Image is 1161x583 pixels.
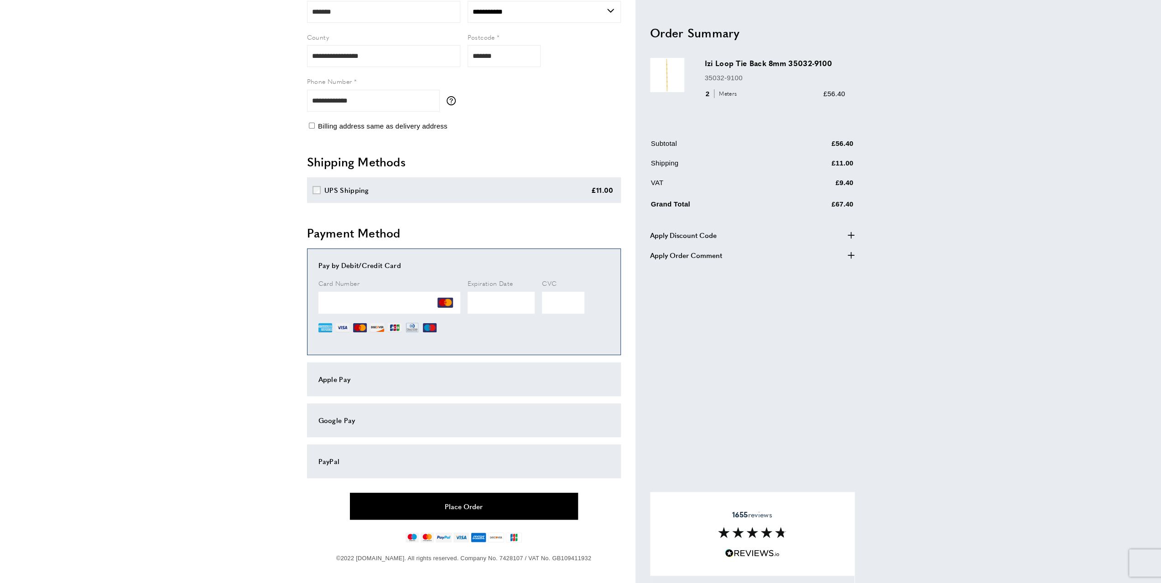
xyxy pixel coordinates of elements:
[436,532,452,542] img: paypal
[781,197,853,217] td: £67.40
[542,279,557,288] span: CVC
[705,88,740,99] div: 2
[318,292,460,314] iframe: Secure Credit Card Frame - Credit Card Number
[307,77,352,86] span: Phone Number
[307,225,621,241] h2: Payment Method
[781,138,853,156] td: £56.40
[725,549,780,557] img: Reviews.io 5 stars
[650,250,722,261] span: Apply Order Comment
[650,58,684,93] img: Izi Loop Tie Back 8mm 35032-9100
[307,154,621,170] h2: Shipping Methods
[437,295,453,310] img: MC.png
[705,72,845,83] p: 35032-9100
[336,555,591,562] span: ©2022 [DOMAIN_NAME]. All rights reserved. Company No. 7428107 / VAT No. GB109411932
[651,138,781,156] td: Subtotal
[781,158,853,175] td: £11.00
[823,90,845,98] span: £56.40
[651,158,781,175] td: Shipping
[350,493,578,520] button: Place Order
[781,177,853,195] td: £9.40
[336,321,349,335] img: VI.png
[318,374,609,385] div: Apple Pay
[651,197,781,217] td: Grand Total
[318,122,448,130] span: Billing address same as delivery address
[406,532,419,542] img: maestro
[650,25,854,41] h2: Order Summary
[488,532,504,542] img: discover
[651,177,781,195] td: VAT
[468,32,495,41] span: Postcode
[405,321,420,335] img: DN.png
[423,321,437,335] img: MI.png
[468,279,513,288] span: Expiration Date
[318,260,609,271] div: Pay by Debit/Credit Card
[453,532,469,542] img: visa
[714,90,739,98] span: Meters
[318,456,609,467] div: PayPal
[318,321,332,335] img: AE.png
[591,185,614,196] div: £11.00
[506,532,522,542] img: jcb
[542,292,584,314] iframe: Secure Credit Card Frame - CVV
[421,532,434,542] img: mastercard
[650,230,717,241] span: Apply Discount Code
[318,415,609,426] div: Google Pay
[705,58,845,69] h3: Izi Loop Tie Back 8mm 35032-9100
[370,321,384,335] img: DI.png
[447,96,460,105] button: More information
[353,321,367,335] img: MC.png
[324,185,369,196] div: UPS Shipping
[732,510,772,519] span: reviews
[309,123,315,129] input: Billing address same as delivery address
[318,279,359,288] span: Card Number
[718,527,786,538] img: Reviews section
[388,321,401,335] img: JCB.png
[468,292,535,314] iframe: Secure Credit Card Frame - Expiration Date
[307,32,329,41] span: County
[732,509,748,520] strong: 1655
[471,532,487,542] img: american-express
